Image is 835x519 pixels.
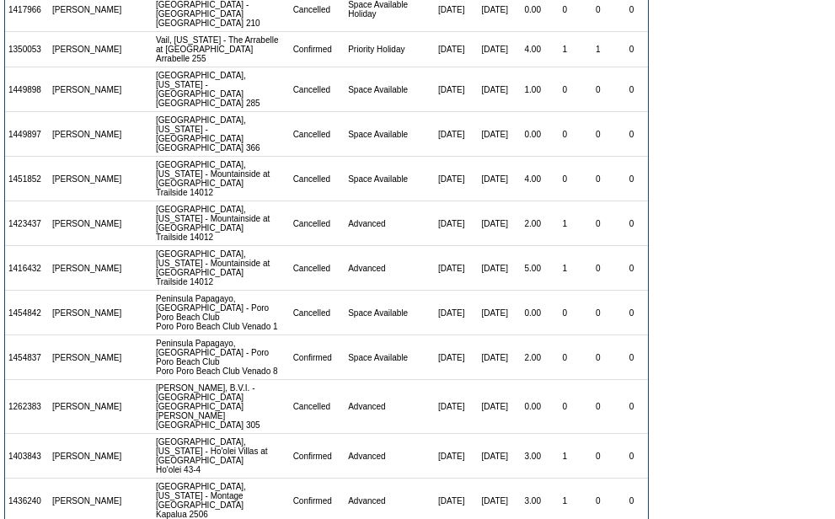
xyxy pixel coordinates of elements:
[49,201,126,246] td: [PERSON_NAME]
[473,32,517,67] td: [DATE]
[153,32,290,67] td: Vail, [US_STATE] - The Arrabelle at [GEOGRAPHIC_DATA] Arrabelle 255
[517,157,549,201] td: 4.00
[430,201,472,246] td: [DATE]
[615,246,648,291] td: 0
[290,291,345,335] td: Cancelled
[49,246,126,291] td: [PERSON_NAME]
[290,32,345,67] td: Confirmed
[517,291,549,335] td: 0.00
[549,380,581,434] td: 0
[153,434,290,479] td: [GEOGRAPHIC_DATA], [US_STATE] - Ho'olei Villas at [GEOGRAPHIC_DATA] Ho'olei 43-4
[581,201,616,246] td: 0
[345,201,430,246] td: Advanced
[5,157,49,201] td: 1451852
[290,201,345,246] td: Cancelled
[430,32,472,67] td: [DATE]
[517,335,549,380] td: 2.00
[153,67,290,112] td: [GEOGRAPHIC_DATA], [US_STATE] - [GEOGRAPHIC_DATA] [GEOGRAPHIC_DATA] 285
[430,67,472,112] td: [DATE]
[549,112,581,157] td: 0
[473,335,517,380] td: [DATE]
[473,201,517,246] td: [DATE]
[153,157,290,201] td: [GEOGRAPHIC_DATA], [US_STATE] - Mountainside at [GEOGRAPHIC_DATA] Trailside 14012
[290,335,345,380] td: Confirmed
[517,112,549,157] td: 0.00
[430,157,472,201] td: [DATE]
[517,201,549,246] td: 2.00
[290,157,345,201] td: Cancelled
[153,112,290,157] td: [GEOGRAPHIC_DATA], [US_STATE] - [GEOGRAPHIC_DATA] [GEOGRAPHIC_DATA] 366
[345,380,430,434] td: Advanced
[49,434,126,479] td: [PERSON_NAME]
[5,246,49,291] td: 1416432
[615,157,648,201] td: 0
[345,335,430,380] td: Space Available
[430,112,472,157] td: [DATE]
[430,434,472,479] td: [DATE]
[49,157,126,201] td: [PERSON_NAME]
[549,157,581,201] td: 0
[153,291,290,335] td: Peninsula Papagayo, [GEOGRAPHIC_DATA] - Poro Poro Beach Club Poro Poro Beach Club Venado 1
[473,246,517,291] td: [DATE]
[345,291,430,335] td: Space Available
[517,380,549,434] td: 0.00
[615,380,648,434] td: 0
[153,335,290,380] td: Peninsula Papagayo, [GEOGRAPHIC_DATA] - Poro Poro Beach Club Poro Poro Beach Club Venado 8
[581,434,616,479] td: 0
[615,291,648,335] td: 0
[430,335,472,380] td: [DATE]
[345,32,430,67] td: Priority Holiday
[345,67,430,112] td: Space Available
[5,67,49,112] td: 1449898
[615,32,648,67] td: 0
[473,434,517,479] td: [DATE]
[581,32,616,67] td: 1
[5,32,49,67] td: 1350053
[49,67,126,112] td: [PERSON_NAME]
[290,434,345,479] td: Confirmed
[430,246,472,291] td: [DATE]
[473,112,517,157] td: [DATE]
[549,335,581,380] td: 0
[290,112,345,157] td: Cancelled
[517,67,549,112] td: 1.00
[615,335,648,380] td: 0
[615,201,648,246] td: 0
[615,112,648,157] td: 0
[549,291,581,335] td: 0
[549,201,581,246] td: 1
[49,32,126,67] td: [PERSON_NAME]
[473,67,517,112] td: [DATE]
[49,335,126,380] td: [PERSON_NAME]
[430,291,472,335] td: [DATE]
[5,335,49,380] td: 1454837
[549,32,581,67] td: 1
[517,246,549,291] td: 5.00
[153,201,290,246] td: [GEOGRAPHIC_DATA], [US_STATE] - Mountainside at [GEOGRAPHIC_DATA] Trailside 14012
[549,246,581,291] td: 1
[5,291,49,335] td: 1454842
[290,246,345,291] td: Cancelled
[581,112,616,157] td: 0
[153,380,290,434] td: [PERSON_NAME], B.V.I. - [GEOGRAPHIC_DATA] [GEOGRAPHIC_DATA][PERSON_NAME] [GEOGRAPHIC_DATA] 305
[581,291,616,335] td: 0
[290,380,345,434] td: Cancelled
[517,32,549,67] td: 4.00
[5,434,49,479] td: 1403843
[549,67,581,112] td: 0
[473,380,517,434] td: [DATE]
[49,112,126,157] td: [PERSON_NAME]
[615,67,648,112] td: 0
[5,201,49,246] td: 1423437
[345,434,430,479] td: Advanced
[517,434,549,479] td: 3.00
[290,67,345,112] td: Cancelled
[345,157,430,201] td: Space Available
[5,380,49,434] td: 1262383
[581,380,616,434] td: 0
[49,380,126,434] td: [PERSON_NAME]
[430,380,472,434] td: [DATE]
[49,291,126,335] td: [PERSON_NAME]
[581,335,616,380] td: 0
[5,112,49,157] td: 1449897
